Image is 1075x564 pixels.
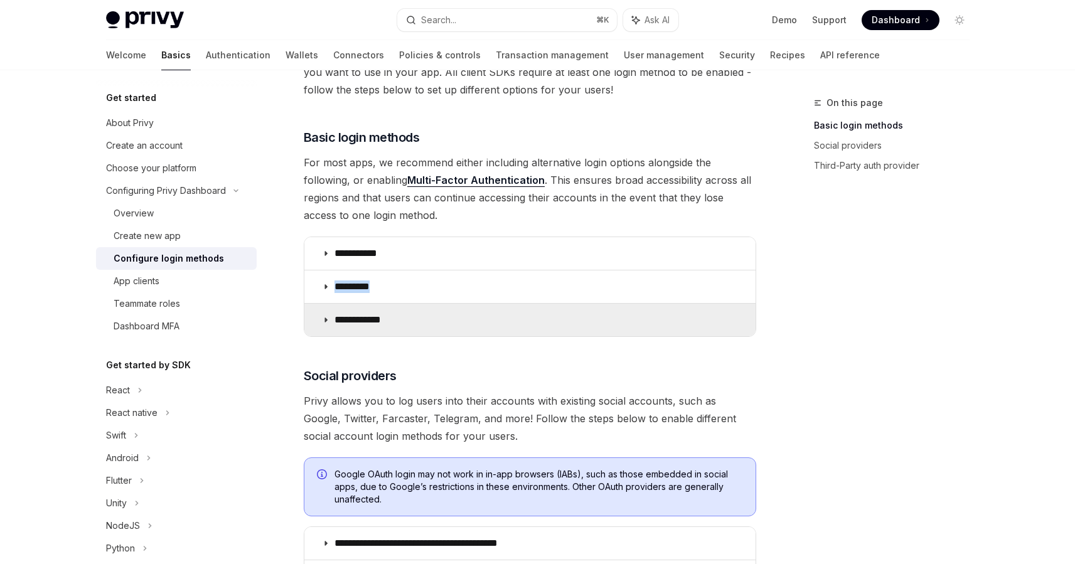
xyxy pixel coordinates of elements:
[106,428,126,443] div: Swift
[96,292,257,315] a: Teammate roles
[106,405,158,420] div: React native
[106,473,132,488] div: Flutter
[106,383,130,398] div: React
[820,40,880,70] a: API reference
[96,225,257,247] a: Create new app
[407,174,545,187] a: Multi-Factor Authentication
[96,315,257,338] a: Dashboard MFA
[286,40,318,70] a: Wallets
[334,468,743,506] span: Google OAuth login may not work in in-app browsers (IABs), such as those embedded in social apps,...
[106,496,127,511] div: Unity
[114,296,180,311] div: Teammate roles
[862,10,939,30] a: Dashboard
[333,40,384,70] a: Connectors
[596,15,609,25] span: ⌘ K
[624,40,704,70] a: User management
[304,154,756,224] span: For most apps, we recommend either including alternative login options alongside the following, o...
[106,40,146,70] a: Welcome
[496,40,609,70] a: Transaction management
[826,95,883,110] span: On this page
[96,247,257,270] a: Configure login methods
[114,274,159,289] div: App clients
[814,156,980,176] a: Third-Party auth provider
[304,46,756,98] span: If you plan on using Privy for user onboarding, you’ll need to configure the login methods you wa...
[106,115,154,130] div: About Privy
[872,14,920,26] span: Dashboard
[397,9,617,31] button: Search...⌘K
[114,319,179,334] div: Dashboard MFA
[106,450,139,466] div: Android
[106,541,135,556] div: Python
[96,112,257,134] a: About Privy
[304,129,420,146] span: Basic login methods
[106,183,226,198] div: Configuring Privy Dashboard
[96,157,257,179] a: Choose your platform
[114,251,224,266] div: Configure login methods
[114,228,181,243] div: Create new app
[304,367,397,385] span: Social providers
[814,136,980,156] a: Social providers
[719,40,755,70] a: Security
[106,138,183,153] div: Create an account
[644,14,670,26] span: Ask AI
[96,134,257,157] a: Create an account
[206,40,270,70] a: Authentication
[317,469,329,482] svg: Info
[106,11,184,29] img: light logo
[106,518,140,533] div: NodeJS
[106,161,196,176] div: Choose your platform
[623,9,678,31] button: Ask AI
[814,115,980,136] a: Basic login methods
[770,40,805,70] a: Recipes
[421,13,456,28] div: Search...
[96,202,257,225] a: Overview
[399,40,481,70] a: Policies & controls
[106,358,191,373] h5: Get started by SDK
[161,40,191,70] a: Basics
[106,90,156,105] h5: Get started
[304,392,756,445] span: Privy allows you to log users into their accounts with existing social accounts, such as Google, ...
[772,14,797,26] a: Demo
[949,10,970,30] button: Toggle dark mode
[114,206,154,221] div: Overview
[812,14,847,26] a: Support
[96,270,257,292] a: App clients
